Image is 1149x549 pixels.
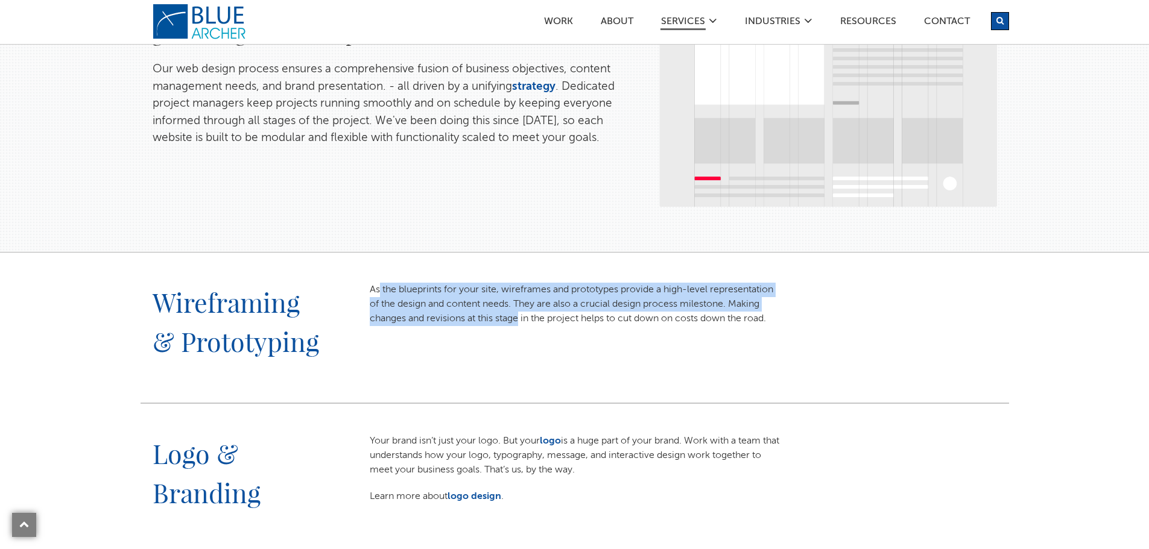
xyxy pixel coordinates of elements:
a: Work [543,17,574,30]
p: Our web design process ensures a comprehensive fusion of business objectives, content management ... [153,61,635,147]
a: logo [540,436,561,446]
a: Contact [923,17,970,30]
p: Your brand isn’t just your logo. But your is a huge part of your brand. Work with a team that und... [370,434,780,477]
h2: Wireframing & Prototyping [153,283,323,384]
p: Learn more about . [370,489,780,504]
a: ABOUT [600,17,634,30]
a: logo design [448,492,501,501]
a: Resources [840,17,897,30]
h2: Logo & Branding [153,434,323,536]
a: strategy [512,81,556,92]
a: Industries [744,17,801,30]
a: SERVICES [660,17,706,30]
a: logo [153,4,249,40]
p: As the blueprints for your site, wireframes and prototypes provide a high-level representation of... [370,283,780,326]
